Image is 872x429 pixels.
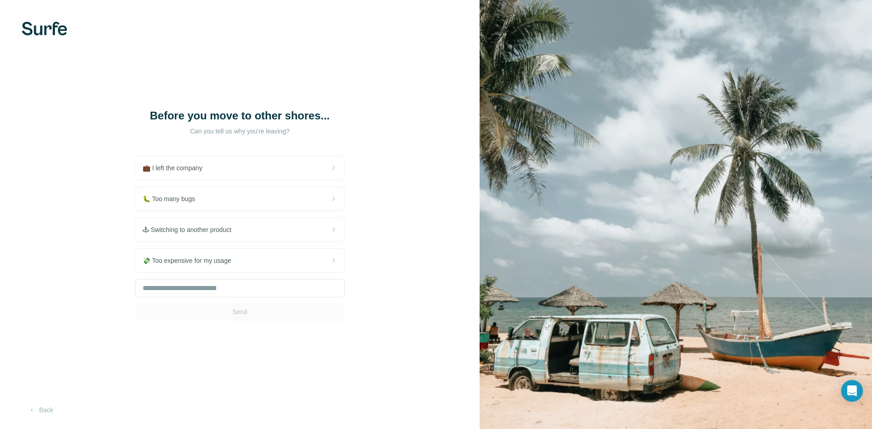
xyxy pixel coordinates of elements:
img: Surfe's logo [22,22,67,35]
button: Back [22,402,59,418]
div: Open Intercom Messenger [841,380,863,402]
span: 🐛 Too many bugs [143,194,203,203]
span: 💼 I left the company [143,163,209,173]
p: Can you tell us why you're leaving? [149,127,331,136]
span: 🕹 Switching to another product [143,225,238,234]
h1: Before you move to other shores... [149,108,331,123]
span: 💸 Too expensive for my usage [143,256,238,265]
